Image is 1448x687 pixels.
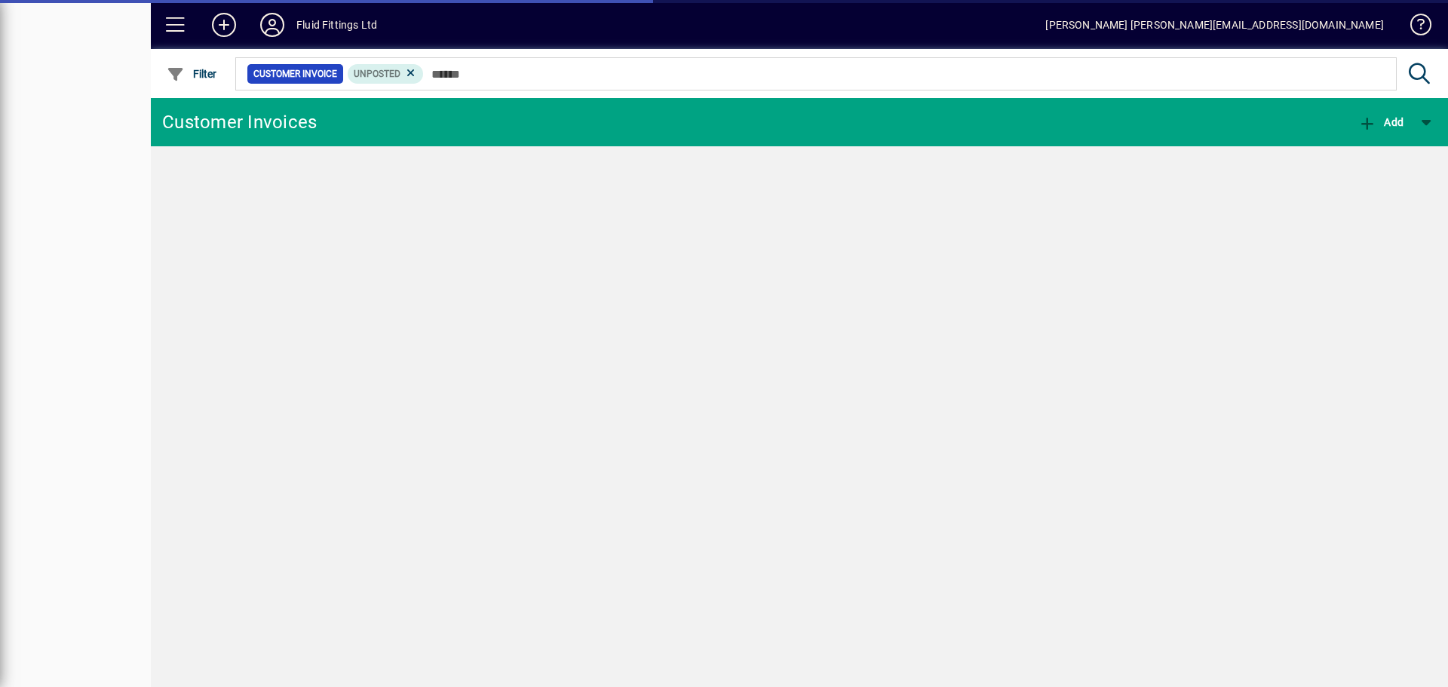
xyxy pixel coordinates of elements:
button: Add [200,11,248,38]
div: [PERSON_NAME] [PERSON_NAME][EMAIL_ADDRESS][DOMAIN_NAME] [1045,13,1384,37]
span: Unposted [354,69,400,79]
span: Add [1358,116,1404,128]
span: Filter [167,68,217,80]
div: Customer Invoices [162,110,317,134]
span: Customer Invoice [253,66,337,81]
button: Profile [248,11,296,38]
a: Knowledge Base [1399,3,1429,52]
button: Add [1354,109,1407,136]
div: Fluid Fittings Ltd [296,13,377,37]
button: Filter [163,60,221,87]
mat-chip: Customer Invoice Status: Unposted [348,64,424,84]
